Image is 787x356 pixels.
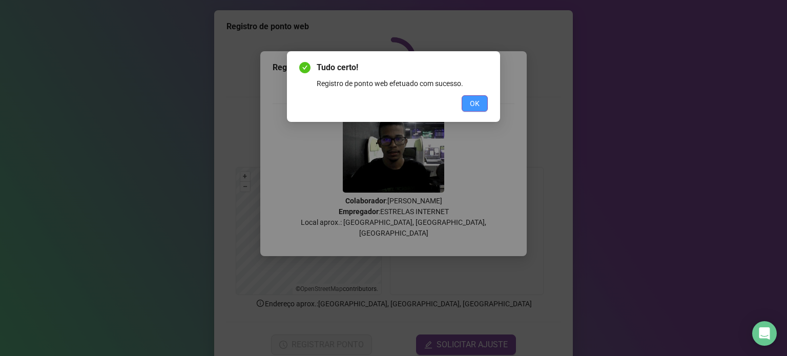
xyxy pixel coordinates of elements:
[317,78,488,89] div: Registro de ponto web efetuado com sucesso.
[317,61,488,74] span: Tudo certo!
[462,95,488,112] button: OK
[299,62,310,73] span: check-circle
[752,321,777,346] div: Open Intercom Messenger
[470,98,480,109] span: OK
